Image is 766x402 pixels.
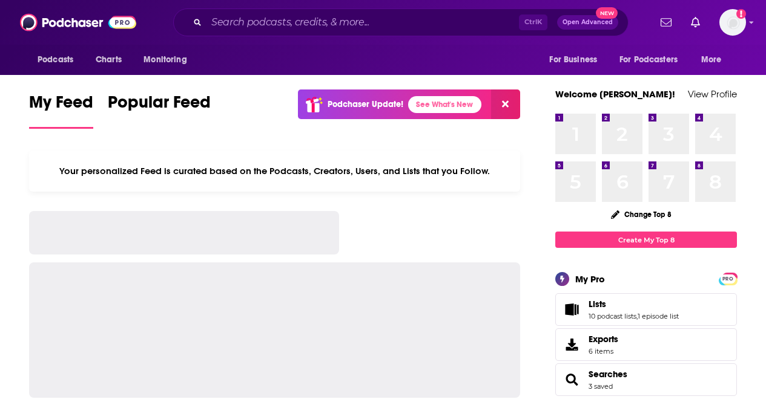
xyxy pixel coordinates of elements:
img: Podchaser - Follow, Share and Rate Podcasts [20,11,136,34]
a: My Feed [29,92,93,129]
a: Popular Feed [108,92,211,129]
button: open menu [135,48,202,71]
svg: Add a profile image [736,9,746,19]
input: Search podcasts, credits, & more... [206,13,519,32]
a: Welcome [PERSON_NAME]! [555,88,675,100]
span: Open Advanced [563,19,613,25]
img: User Profile [719,9,746,36]
span: Exports [589,334,618,345]
a: Charts [88,48,129,71]
a: Lists [560,301,584,318]
span: Lists [589,299,606,310]
span: PRO [721,274,735,284]
span: Monitoring [144,51,187,68]
a: Show notifications dropdown [686,12,705,33]
a: See What's New [408,96,481,113]
button: open menu [612,48,695,71]
div: Search podcasts, credits, & more... [173,8,629,36]
span: Charts [96,51,122,68]
span: , [636,312,638,320]
button: open menu [29,48,89,71]
span: Logged in as gabrielle.gantz [719,9,746,36]
a: 3 saved [589,382,613,391]
span: More [701,51,722,68]
span: For Podcasters [619,51,678,68]
a: Lists [589,299,679,310]
a: 10 podcast lists [589,312,636,320]
a: PRO [721,274,735,283]
a: 1 episode list [638,312,679,320]
span: New [596,7,618,19]
span: Podcasts [38,51,73,68]
span: Exports [560,336,584,353]
a: Exports [555,328,737,361]
a: Searches [560,371,584,388]
div: My Pro [575,273,605,285]
span: Lists [555,293,737,326]
button: Change Top 8 [604,207,679,222]
a: Searches [589,369,627,380]
button: Show profile menu [719,9,746,36]
span: 6 items [589,347,618,355]
span: Searches [555,363,737,396]
p: Podchaser Update! [328,99,403,109]
span: For Business [549,51,597,68]
button: Open AdvancedNew [557,15,618,30]
div: Your personalized Feed is curated based on the Podcasts, Creators, Users, and Lists that you Follow. [29,151,520,192]
span: Popular Feed [108,92,211,120]
span: My Feed [29,92,93,120]
a: View Profile [688,88,737,100]
a: Show notifications dropdown [656,12,676,33]
button: open menu [541,48,612,71]
a: Create My Top 8 [555,232,737,248]
button: open menu [693,48,737,71]
span: Ctrl K [519,15,547,30]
